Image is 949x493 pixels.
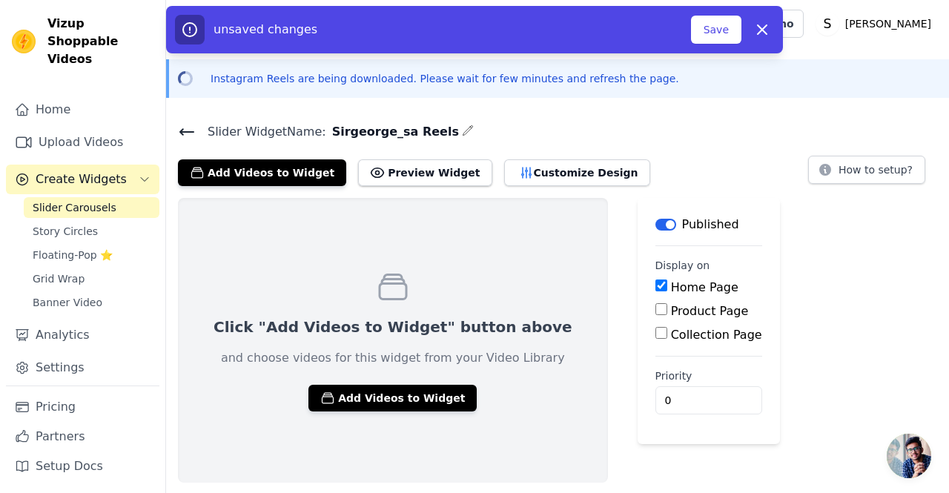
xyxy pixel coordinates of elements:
span: Story Circles [33,224,98,239]
button: How to setup? [808,156,925,184]
span: Sirgeorge_sa Reels [326,123,459,141]
a: Settings [6,353,159,383]
span: Slider Carousels [33,200,116,215]
a: Analytics [6,320,159,350]
label: Product Page [671,304,749,318]
span: unsaved changes [214,22,317,36]
a: Partners [6,422,159,451]
a: Slider Carousels [24,197,159,218]
button: Customize Design [504,159,650,186]
label: Priority [655,368,762,383]
label: Home Page [671,280,738,294]
label: Collection Page [671,328,762,342]
button: Add Videos to Widget [178,159,346,186]
span: Create Widgets [36,171,127,188]
p: and choose videos for this widget from your Video Library [221,349,565,367]
a: Grid Wrap [24,268,159,289]
a: Banner Video [24,292,159,313]
button: Preview Widget [358,159,492,186]
a: Setup Docs [6,451,159,481]
button: Save [691,16,741,44]
button: Add Videos to Widget [308,385,477,411]
a: How to setup? [808,166,925,180]
span: Floating-Pop ⭐ [33,248,113,262]
a: Upload Videos [6,128,159,157]
div: Edit Name [462,122,474,142]
button: Create Widgets [6,165,159,194]
p: Click "Add Videos to Widget" button above [214,317,572,337]
legend: Display on [655,258,710,273]
p: Instagram Reels are being downloaded. Please wait for few minutes and refresh the page. [211,71,679,86]
a: Home [6,95,159,125]
a: Story Circles [24,221,159,242]
a: Pricing [6,392,159,422]
a: Floating-Pop ⭐ [24,245,159,265]
a: Open chat [887,434,931,478]
p: Published [682,216,739,234]
span: Grid Wrap [33,271,85,286]
span: Slider Widget Name: [196,123,326,141]
span: Banner Video [33,295,102,310]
